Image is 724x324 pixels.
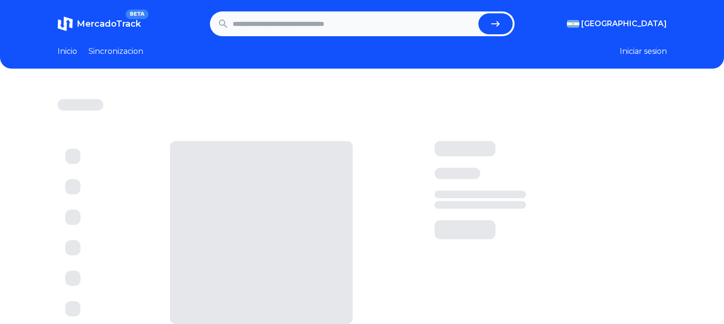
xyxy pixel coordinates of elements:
[58,46,77,57] a: Inicio
[567,20,579,28] img: Argentina
[58,16,73,31] img: MercadoTrack
[58,16,141,31] a: MercadoTrackBETA
[89,46,143,57] a: Sincronizacion
[567,18,667,30] button: [GEOGRAPHIC_DATA]
[126,10,148,19] span: BETA
[620,46,667,57] button: Iniciar sesion
[77,19,141,29] span: MercadoTrack
[581,18,667,30] span: [GEOGRAPHIC_DATA]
